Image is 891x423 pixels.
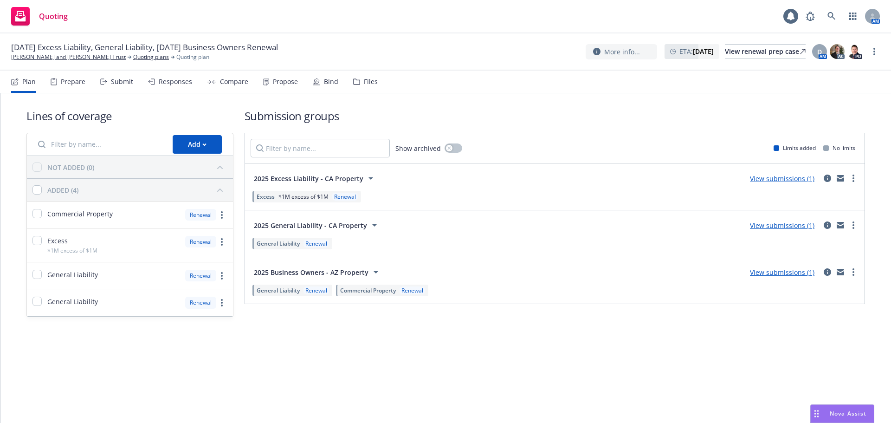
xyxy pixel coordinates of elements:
[822,220,833,231] a: circleInformation
[176,53,209,61] span: Quoting plan
[220,78,248,85] div: Compare
[750,174,814,183] a: View submissions (1)
[245,108,865,124] h1: Submission groups
[47,185,78,195] div: ADDED (4)
[822,173,833,184] a: circleInformation
[254,267,368,277] span: 2025 Business Owners - AZ Property
[395,143,441,153] span: Show archived
[254,174,363,183] span: 2025 Excess Liability - CA Property
[47,182,227,197] button: ADDED (4)
[26,108,233,124] h1: Lines of coverage
[835,173,846,184] a: mail
[185,297,216,308] div: Renewal
[364,78,378,85] div: Files
[835,220,846,231] a: mail
[11,53,126,61] a: [PERSON_NAME] and [PERSON_NAME] Trust
[257,286,300,294] span: General Liability
[273,78,298,85] div: Propose
[159,78,192,85] div: Responses
[303,240,329,247] div: Renewal
[47,209,113,219] span: Commercial Property
[257,193,275,201] span: Excess
[847,44,862,59] img: photo
[774,144,816,152] div: Limits added
[848,267,859,278] a: more
[823,144,855,152] div: No limits
[869,46,880,57] a: more
[188,136,207,153] div: Add
[725,44,806,59] a: View renewal prep case
[47,297,98,306] span: General Liability
[817,47,822,57] span: D
[11,42,278,53] span: [DATE] Excess Liability, General Liability, [DATE] Business Owners Renewal
[586,44,657,59] button: More info...
[32,135,167,154] input: Filter by name...
[47,270,98,280] span: General Liability
[257,240,300,247] span: General Liability
[61,78,85,85] div: Prepare
[251,216,383,234] button: 2025 General Liability - CA Property
[822,267,833,278] a: circleInformation
[47,236,68,246] span: Excess
[185,236,216,247] div: Renewal
[679,46,714,56] span: ETA :
[133,53,169,61] a: Quoting plans
[830,410,866,417] span: Nova Assist
[340,286,396,294] span: Commercial Property
[801,7,820,26] a: Report a Bug
[39,13,68,20] span: Quoting
[254,221,367,230] span: 2025 General Liability - CA Property
[173,135,222,154] button: Add
[185,209,216,221] div: Renewal
[604,47,640,57] span: More info...
[251,263,385,281] button: 2025 Business Owners - AZ Property
[848,173,859,184] a: more
[216,270,227,281] a: more
[47,160,227,175] button: NOT ADDED (0)
[822,7,841,26] a: Search
[47,247,97,254] span: $1M excess of $1M
[216,236,227,247] a: more
[111,78,133,85] div: Submit
[324,78,338,85] div: Bind
[216,297,227,308] a: more
[835,267,846,278] a: mail
[303,286,329,294] div: Renewal
[251,169,380,188] button: 2025 Excess Liability - CA Property
[216,209,227,221] a: more
[830,44,845,59] img: photo
[185,270,216,281] div: Renewal
[22,78,36,85] div: Plan
[47,163,94,172] div: NOT ADDED (0)
[750,268,814,277] a: View submissions (1)
[810,404,874,423] button: Nova Assist
[811,405,822,423] div: Drag to move
[400,286,425,294] div: Renewal
[251,139,390,157] input: Filter by name...
[844,7,862,26] a: Switch app
[7,3,71,29] a: Quoting
[725,45,806,59] div: View renewal prep case
[848,220,859,231] a: more
[332,193,358,201] div: Renewal
[278,193,329,201] span: $1M excess of $1M
[693,47,714,56] strong: [DATE]
[750,221,814,230] a: View submissions (1)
